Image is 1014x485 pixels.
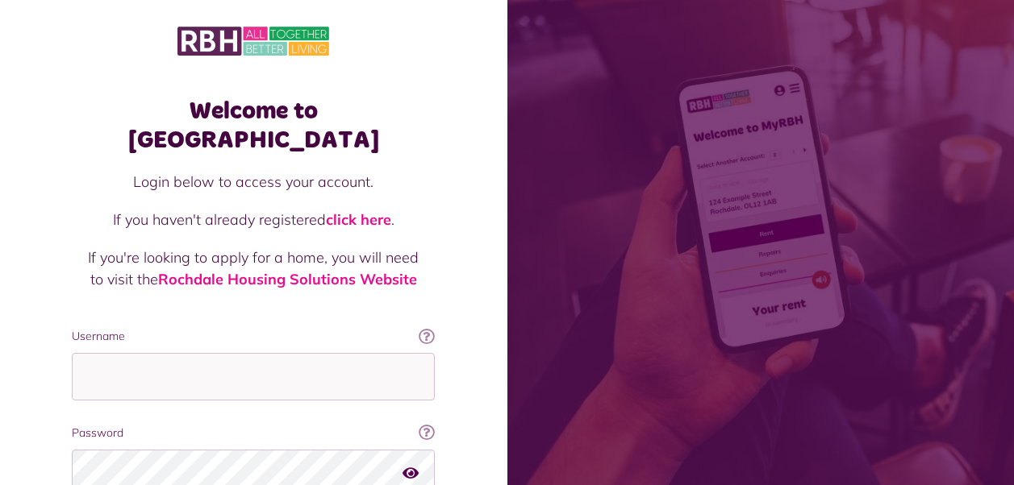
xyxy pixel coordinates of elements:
p: If you haven't already registered . [88,209,419,230]
a: Rochdale Housing Solutions Website [158,270,417,288]
label: Password [72,425,435,441]
img: MyRBH [177,24,329,58]
p: If you're looking to apply for a home, you will need to visit the [88,247,419,290]
h1: Welcome to [GEOGRAPHIC_DATA] [72,97,435,155]
p: Login below to access your account. [88,171,419,193]
label: Username [72,328,435,345]
a: click here [326,210,391,229]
